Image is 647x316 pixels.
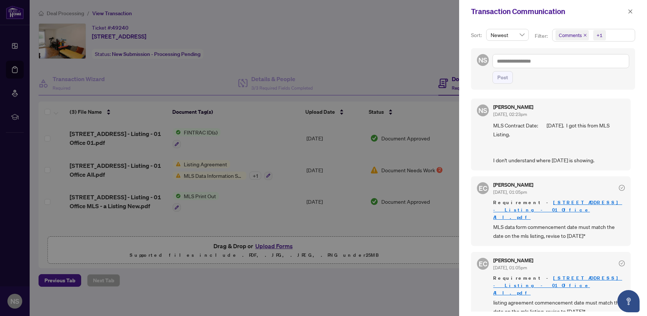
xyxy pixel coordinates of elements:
span: close [628,9,633,14]
span: listing agreement commencement date must match the date on the mls listing, revise to [DATE]* [493,298,625,316]
span: check-circle [619,185,625,191]
span: [DATE], 01:05pm [493,265,527,270]
span: [DATE], 02:23pm [493,112,527,117]
span: MLS data form commencement date must match the date on the mls listing, revise to [DATE]* [493,223,625,240]
button: Post [492,71,513,84]
span: Newest [491,29,524,40]
a: [STREET_ADDRESS] - Listing - 01 Office All.pdf [493,199,622,220]
p: Sort: [471,31,483,39]
p: Filter: [535,32,549,40]
a: [STREET_ADDRESS] - Listing - 01 Office All.pdf [493,275,622,296]
span: Comments [555,30,589,40]
h5: [PERSON_NAME] [493,182,533,187]
span: NS [478,105,487,116]
span: Requirement - [493,275,625,297]
button: Open asap [617,290,640,312]
span: check-circle [619,260,625,266]
div: Transaction Communication [471,6,626,17]
div: +1 [597,31,603,39]
span: MLS Contract Date: [DATE]. I got this from MLS Listing. I don't understand where [DATE] is showing. [493,121,625,164]
span: close [583,33,587,37]
span: NS [478,55,487,65]
h5: [PERSON_NAME] [493,104,533,110]
span: EC [479,259,487,269]
span: [DATE], 01:05pm [493,189,527,195]
span: Comments [559,31,582,39]
span: EC [479,183,487,193]
h5: [PERSON_NAME] [493,258,533,263]
span: Requirement - [493,199,625,221]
